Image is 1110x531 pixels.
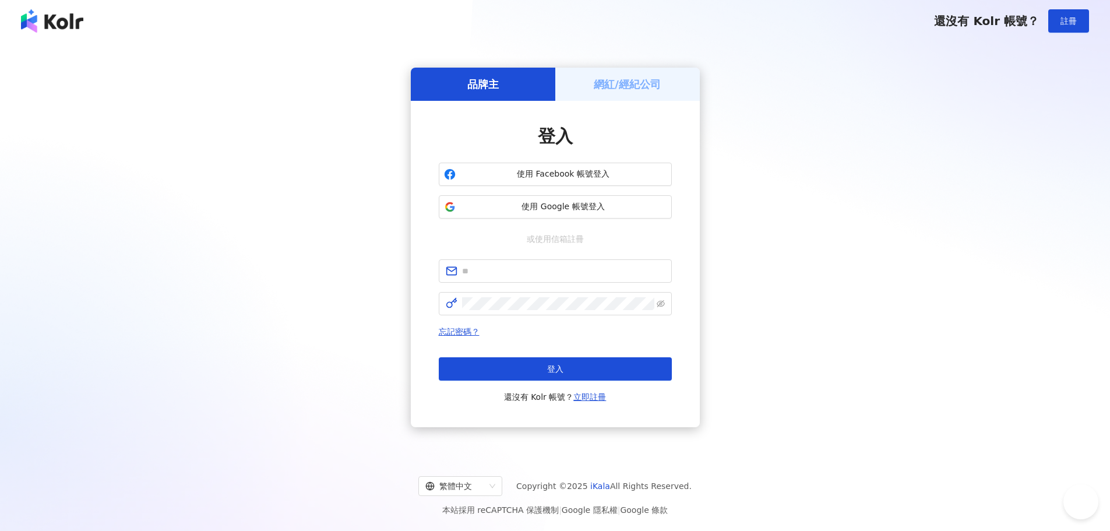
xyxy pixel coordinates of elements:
[21,9,83,33] img: logo
[657,300,665,308] span: eye-invisible
[547,364,563,374] span: 登入
[519,233,592,245] span: 或使用信箱註冊
[425,477,485,495] div: 繁體中文
[516,479,692,493] span: Copyright © 2025 All Rights Reserved.
[934,14,1039,28] span: 還沒有 Kolr 帳號？
[1060,16,1077,26] span: 註冊
[442,503,668,517] span: 本站採用 reCAPTCHA 保護機制
[460,201,667,213] span: 使用 Google 帳號登入
[467,77,499,92] h5: 品牌主
[1048,9,1089,33] button: 註冊
[504,390,607,404] span: 還沒有 Kolr 帳號？
[439,195,672,219] button: 使用 Google 帳號登入
[559,505,562,515] span: |
[618,505,621,515] span: |
[590,481,610,491] a: iKala
[439,327,480,336] a: 忘記密碼？
[562,505,618,515] a: Google 隱私權
[439,163,672,186] button: 使用 Facebook 帳號登入
[594,77,661,92] h5: 網紅/經紀公司
[439,357,672,381] button: 登入
[460,168,667,180] span: 使用 Facebook 帳號登入
[573,392,606,402] a: 立即註冊
[1063,484,1098,519] iframe: Help Scout Beacon - Open
[538,126,573,146] span: 登入
[620,505,668,515] a: Google 條款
